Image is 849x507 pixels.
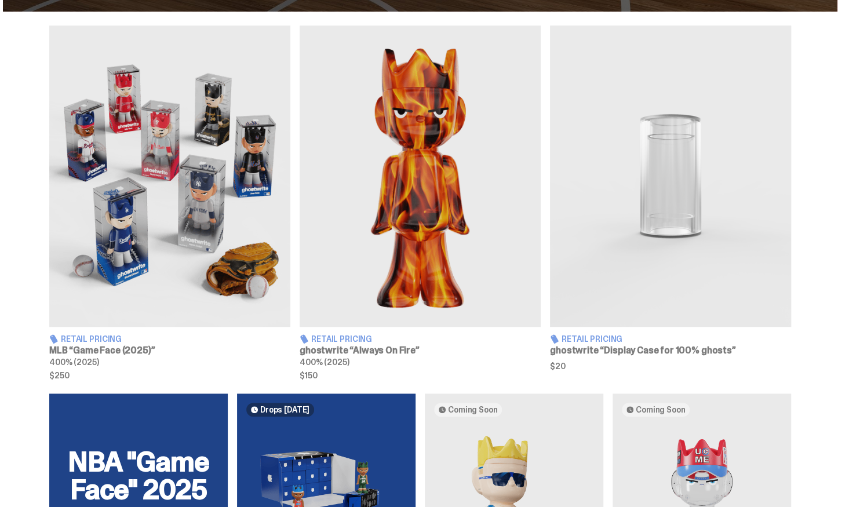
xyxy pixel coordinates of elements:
span: 400% (2025) [49,357,99,367]
span: 400% (2025) [300,357,349,367]
a: Display Case for 100% ghosts Retail Pricing [550,25,791,380]
span: Retail Pricing [311,335,372,343]
span: $20 [550,362,791,370]
span: Retail Pricing [61,335,122,343]
span: Coming Soon [636,405,685,414]
span: Retail Pricing [562,335,622,343]
h2: NBA "Game Face" 2025 [63,448,214,504]
img: Display Case for 100% ghosts [550,25,791,327]
img: Always On Fire [300,25,541,327]
span: $150 [300,371,541,380]
h3: MLB “Game Face (2025)” [49,346,290,355]
span: Drops [DATE] [260,405,309,414]
h3: ghostwrite “Always On Fire” [300,346,541,355]
span: $250 [49,371,290,380]
a: Game Face (2025) Retail Pricing [49,25,290,380]
h3: ghostwrite “Display Case for 100% ghosts” [550,346,791,355]
img: Game Face (2025) [49,25,290,327]
span: Coming Soon [448,405,497,414]
a: Always On Fire Retail Pricing [300,25,541,380]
